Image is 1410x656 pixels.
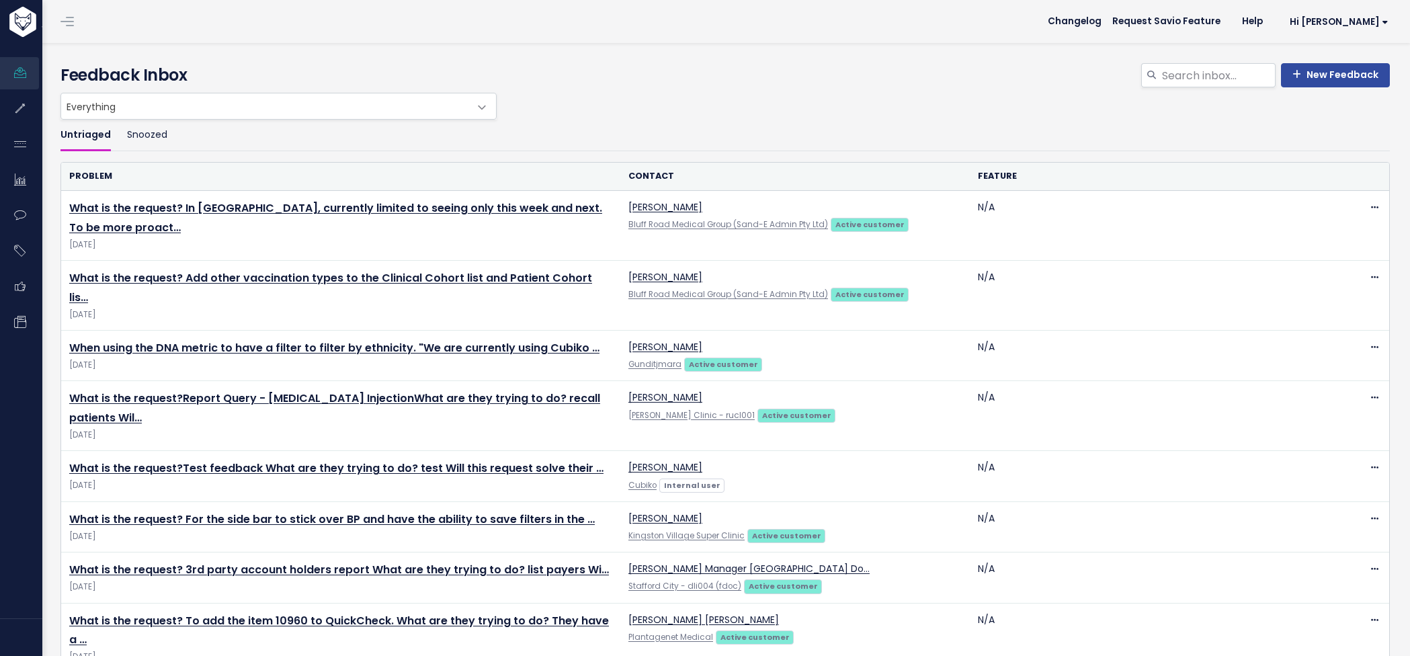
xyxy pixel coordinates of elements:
[628,219,828,230] a: Bluff Road Medical Group (Sand-E Admin Pty Ltd)
[69,428,612,442] span: [DATE]
[69,391,600,425] a: What is the request?Report Query - [MEDICAL_DATA] InjectionWhat are they trying to do? recall pat...
[69,580,612,594] span: [DATE]
[664,480,720,491] strong: Internal user
[628,613,779,626] a: [PERSON_NAME] [PERSON_NAME]
[69,530,612,544] span: [DATE]
[1274,11,1399,32] a: Hi [PERSON_NAME]
[659,478,724,491] a: Internal user
[628,270,702,284] a: [PERSON_NAME]
[61,93,469,119] span: Everything
[69,238,612,252] span: [DATE]
[69,270,592,305] a: What is the request? Add other vaccination types to the Clinical Cohort list and Patient Cohort lis…
[747,528,825,542] a: Active customer
[69,340,599,356] a: When using the DNA metric to have a filter to filter by ethnicity. "We are currently using Cubiko …
[628,391,702,404] a: [PERSON_NAME]
[831,217,909,231] a: Active customer
[689,359,758,370] strong: Active customer
[69,460,604,476] a: What is the request?Test feedback What are they trying to do? test Will this request solve their …
[1161,63,1276,87] input: Search inbox...
[744,579,822,592] a: Active customer
[69,308,612,322] span: [DATE]
[762,410,831,421] strong: Active customer
[628,480,657,491] a: Cubiko
[628,410,755,421] a: [PERSON_NAME] Clinic - rucl001
[970,451,1319,501] td: N/A
[970,163,1319,190] th: Feature
[970,381,1319,451] td: N/A
[684,357,762,370] a: Active customer
[1102,11,1231,32] a: Request Savio Feature
[628,359,681,370] a: Gunditjmara
[6,7,110,37] img: logo-white.9d6f32f41409.svg
[628,562,870,575] a: [PERSON_NAME] Manager [GEOGRAPHIC_DATA] Do…
[69,562,609,577] a: What is the request? 3rd party account holders report What are they trying to do? list payers Wi…
[1231,11,1274,32] a: Help
[60,120,1390,151] ul: Filter feature requests
[69,613,609,648] a: What is the request? To add the item 10960 to QuickCheck. What are they trying to do? They have a …
[716,630,794,643] a: Active customer
[69,479,612,493] span: [DATE]
[127,120,167,151] a: Snoozed
[970,191,1319,261] td: N/A
[628,200,702,214] a: [PERSON_NAME]
[757,408,835,421] a: Active customer
[835,289,905,300] strong: Active customer
[752,530,821,541] strong: Active customer
[628,632,713,643] a: Plantagenet Medical
[970,331,1319,381] td: N/A
[970,501,1319,552] td: N/A
[628,511,702,525] a: [PERSON_NAME]
[69,358,612,372] span: [DATE]
[835,219,905,230] strong: Active customer
[60,93,497,120] span: Everything
[620,163,970,190] th: Contact
[1281,63,1390,87] a: New Feedback
[628,581,741,591] a: Stafford City - dli004 (fdoc)
[831,287,909,300] a: Active customer
[69,200,602,235] a: What is the request? In [GEOGRAPHIC_DATA], currently limited to seeing only this week and next. T...
[628,289,828,300] a: Bluff Road Medical Group (Sand-E Admin Pty Ltd)
[61,163,620,190] th: Problem
[69,511,595,527] a: What is the request? For the side bar to stick over BP and have the ability to save filters in the …
[628,340,702,354] a: [PERSON_NAME]
[628,460,702,474] a: [PERSON_NAME]
[970,552,1319,603] td: N/A
[628,530,745,541] a: Kingston Village Super Clinic
[60,120,111,151] a: Untriaged
[970,261,1319,331] td: N/A
[749,581,818,591] strong: Active customer
[1290,17,1388,27] span: Hi [PERSON_NAME]
[720,632,790,643] strong: Active customer
[1048,17,1102,26] span: Changelog
[60,63,1390,87] h4: Feedback Inbox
